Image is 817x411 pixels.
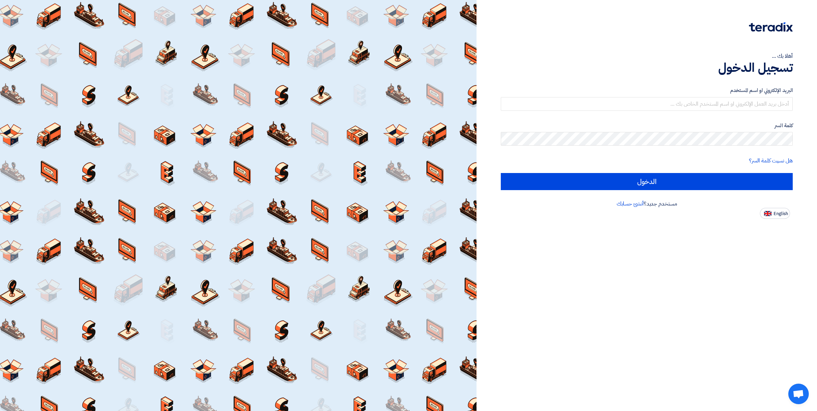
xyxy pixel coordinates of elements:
[749,22,793,32] img: Teradix logo
[501,200,793,208] div: مستخدم جديد؟
[501,173,793,190] input: الدخول
[774,211,788,216] span: English
[501,60,793,75] h1: تسجيل الدخول
[788,384,809,404] div: Open chat
[501,52,793,60] div: أهلا بك ...
[501,87,793,94] label: البريد الإلكتروني او اسم المستخدم
[501,97,793,111] input: أدخل بريد العمل الإلكتروني او اسم المستخدم الخاص بك ...
[749,157,793,165] a: هل نسيت كلمة السر؟
[764,211,772,216] img: en-US.png
[617,200,644,208] a: أنشئ حسابك
[760,208,790,219] button: English
[501,122,793,130] label: كلمة السر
